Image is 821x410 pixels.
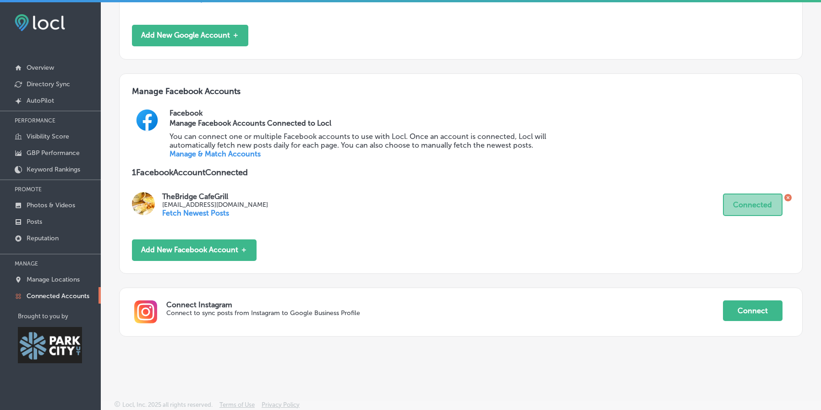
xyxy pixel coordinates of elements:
[723,194,783,216] button: Connected
[27,166,80,173] p: Keyword Rankings
[162,209,268,217] p: Fetch Newest Posts
[132,239,257,261] button: Add New Facebook Account ＋
[18,313,101,320] p: Brought to you by
[170,119,573,127] h3: Manage Facebook Accounts Connected to Locl
[27,234,59,242] p: Reputation
[18,327,82,363] img: Park City
[27,292,89,300] p: Connected Accounts
[723,300,783,321] button: Connect
[27,80,70,88] p: Directory Sync
[27,201,75,209] p: Photos & Videos
[27,133,69,140] p: Visibility Score
[166,309,612,317] p: Connect to sync posts from Instagram to Google Business Profile
[27,97,54,105] p: AutoPilot
[162,192,268,201] p: TheBridge CafeGrill
[166,300,722,309] p: Connect Instagram
[132,86,790,109] h3: Manage Facebook Accounts
[170,132,573,150] p: You can connect one or multiple Facebook accounts to use with Locl. Once an account is connected,...
[170,109,790,117] h2: Facebook
[27,276,80,283] p: Manage Locations
[27,149,80,157] p: GBP Performance
[122,401,213,408] p: Locl, Inc. 2025 all rights reserved.
[132,25,248,46] button: Add New Google Account ＋
[27,218,42,226] p: Posts
[132,167,790,177] p: 1 Facebook Account Connected
[27,64,54,72] p: Overview
[15,14,65,31] img: fda3e92497d09a02dc62c9cd864e3231.png
[162,201,268,209] p: [EMAIL_ADDRESS][DOMAIN_NAME]
[170,150,261,158] a: Manage & Match Accounts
